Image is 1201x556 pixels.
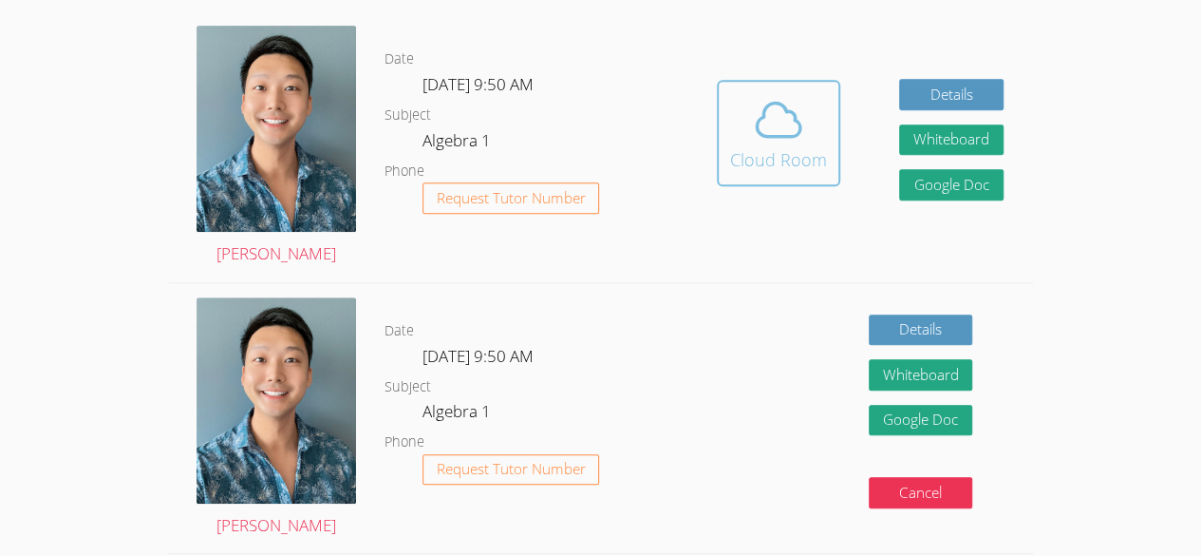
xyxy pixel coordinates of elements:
[869,405,973,436] a: Google Doc
[730,146,827,173] div: Cloud Room
[385,160,424,183] dt: Phone
[422,345,534,367] span: [DATE] 9:50 AM
[422,454,600,486] button: Request Tutor Number
[422,398,495,431] dd: Algebra 1
[422,127,495,160] dd: Algebra 1
[437,191,586,205] span: Request Tutor Number
[385,104,431,127] dt: Subject
[197,297,356,504] img: avatar.png
[899,169,1004,201] a: Google Doc
[869,359,973,391] button: Whiteboard
[385,48,414,71] dt: Date
[422,182,600,214] button: Request Tutor Number
[197,26,356,268] a: [PERSON_NAME]
[197,26,356,232] img: avatar.png
[717,80,840,186] button: Cloud Room
[869,477,973,508] button: Cancel
[385,431,424,454] dt: Phone
[422,73,534,95] span: [DATE] 9:50 AM
[197,297,356,540] a: [PERSON_NAME]
[899,79,1004,110] a: Details
[437,462,586,476] span: Request Tutor Number
[899,125,1004,156] button: Whiteboard
[869,315,973,346] a: Details
[385,375,431,399] dt: Subject
[385,319,414,343] dt: Date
